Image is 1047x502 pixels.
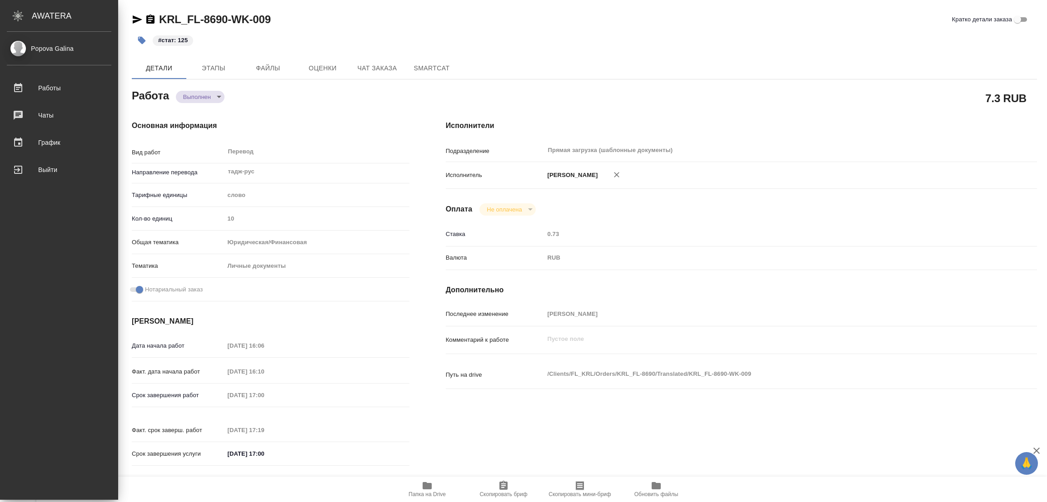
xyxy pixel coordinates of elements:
a: Чаты [2,104,116,127]
div: Popova Galina [7,44,111,54]
h4: [PERSON_NAME] [132,316,409,327]
span: Оценки [301,63,344,74]
div: Юридическая/Финансовая [224,235,409,250]
a: KRL_FL-8690-WK-009 [159,13,271,25]
h2: 7.3 RUB [985,90,1027,106]
h2: Работа [132,87,169,103]
input: ✎ Введи что-нибудь [224,447,304,460]
div: AWATERA [32,7,118,25]
p: Кол-во единиц [132,214,224,223]
button: Скопировать бриф [465,477,542,502]
span: Скопировать бриф [479,491,527,497]
input: Пустое поле [224,339,304,352]
input: Пустое поле [544,307,988,320]
p: Ставка [446,230,544,239]
span: стат: 125 [152,36,194,44]
button: Удалить исполнителя [607,165,627,185]
button: Скопировать ссылку для ЯМессенджера [132,14,143,25]
p: Общая тематика [132,238,224,247]
p: Валюта [446,253,544,262]
p: [PERSON_NAME] [544,171,598,180]
p: Факт. срок заверш. работ [132,426,224,435]
input: Пустое поле [224,423,304,437]
p: Вид работ [132,148,224,157]
p: Срок завершения услуги [132,449,224,458]
div: Выполнен [479,203,535,216]
button: Папка на Drive [389,477,465,502]
button: 🙏 [1015,452,1038,475]
a: Выйти [2,158,116,181]
input: Пустое поле [224,365,304,378]
div: Личные документы [224,258,409,274]
p: Тематика [132,261,224,271]
div: Выйти [7,163,111,177]
div: слово [224,187,409,203]
a: График [2,131,116,154]
button: Выполнен [180,93,214,101]
a: Работы [2,77,116,99]
p: Путь на drive [446,370,544,379]
p: Исполнитель [446,171,544,180]
p: Направление перевода [132,168,224,177]
p: Подразделение [446,147,544,156]
span: 🙏 [1019,454,1034,473]
span: SmartCat [410,63,454,74]
span: Файлы [246,63,290,74]
span: Этапы [192,63,235,74]
p: Комментарий к работе [446,335,544,345]
span: Обновить файлы [634,491,678,497]
span: Детали [137,63,181,74]
p: Тарифные единицы [132,191,224,200]
span: Скопировать мини-бриф [548,491,611,497]
p: Факт. дата начала работ [132,367,224,376]
button: Скопировать мини-бриф [542,477,618,502]
p: Последнее изменение [446,310,544,319]
span: Кратко детали заказа [952,15,1012,24]
input: Пустое поле [224,389,304,402]
h4: Дополнительно [446,285,1037,295]
div: Работы [7,81,111,95]
input: Пустое поле [544,227,988,241]
span: Чат заказа [355,63,399,74]
textarea: /Clients/FL_KRL/Orders/KRL_FL-8690/Translated/KRL_FL-8690-WK-009 [544,366,988,382]
div: RUB [544,250,988,266]
button: Обновить файлы [618,477,694,502]
div: Выполнен [176,91,224,103]
button: Не оплачена [484,206,524,213]
p: Срок завершения работ [132,391,224,400]
input: Пустое поле [224,212,409,225]
p: Дата начала работ [132,341,224,350]
h4: Исполнители [446,120,1037,131]
h4: Оплата [446,204,473,215]
div: Чаты [7,108,111,122]
div: График [7,136,111,149]
p: #стат: 125 [158,36,188,45]
h4: Основная информация [132,120,409,131]
span: Нотариальный заказ [145,285,203,294]
button: Добавить тэг [132,30,152,50]
button: Скопировать ссылку [145,14,156,25]
span: Папка на Drive [409,491,446,497]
